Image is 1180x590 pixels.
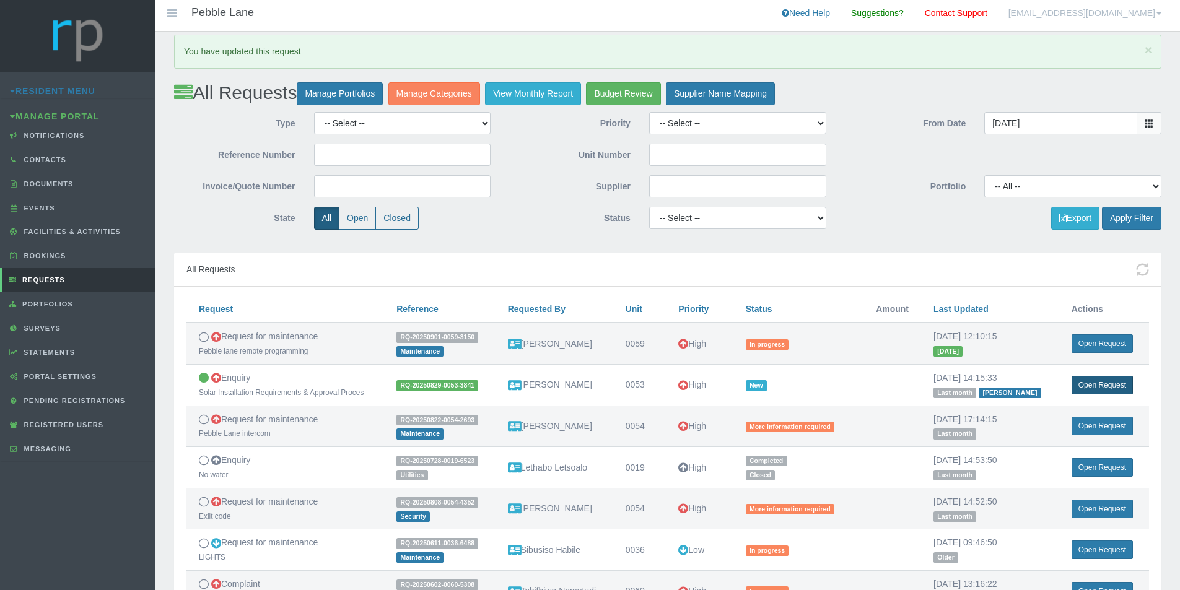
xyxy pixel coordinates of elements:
[1072,334,1133,353] a: Open Request
[191,7,254,19] h4: Pebble Lane
[613,323,666,364] td: 0059
[199,347,308,355] small: Pebble lane remote programming
[10,111,100,121] a: Manage Portal
[174,253,1161,287] div: All Requests
[746,456,787,466] span: Completed
[375,207,419,230] label: Closed
[666,406,733,447] td: High
[21,373,97,380] span: Portal Settings
[933,511,976,522] span: Last month
[199,429,271,438] small: Pebble Lane intercom
[933,552,958,563] span: Older
[186,323,384,364] td: Request for maintenance
[174,35,1161,69] div: You have updated this request
[666,447,733,488] td: High
[496,323,613,364] td: [PERSON_NAME]
[1051,207,1099,230] button: Export
[496,488,613,529] td: [PERSON_NAME]
[396,511,430,522] span: Security
[21,156,66,163] span: Contacts
[496,447,613,488] td: Lethabo Letsoalo
[21,252,66,259] span: Bookings
[933,346,963,357] span: [DATE]
[746,545,789,556] span: In progress
[666,323,733,364] td: High
[21,421,103,428] span: Registered Users
[1072,417,1133,435] a: Open Request
[186,447,384,488] td: Enquiry
[1072,500,1133,518] a: Open Request
[186,406,384,447] td: Request for maintenance
[19,300,73,308] span: Portfolios
[746,304,772,314] a: Status
[746,470,776,480] span: Closed
[496,406,613,447] td: [PERSON_NAME]
[199,553,225,562] small: LIGHTS
[1102,207,1161,230] button: Apply Filter
[396,415,478,425] span: RQ-20250822-0054-2693
[396,428,444,439] span: Maintenance
[500,112,640,131] label: Priority
[921,529,1059,571] td: [DATE] 09:46:50
[388,82,480,105] a: Manage Categories
[921,365,1059,406] td: [DATE] 14:15:33
[396,380,478,391] span: RQ-20250829-0053-3841
[396,332,478,342] span: RQ-20250901-0059-3150
[613,529,666,571] td: 0036
[496,529,613,571] td: Sibusiso Habile
[297,82,383,105] a: Manage Portfolios
[746,339,789,350] span: In progress
[199,388,364,397] small: Solar Installation Requirements & Approval Proces
[165,144,305,162] label: Reference Number
[186,529,384,571] td: Request for maintenance
[396,497,478,508] span: RQ-20250808-0054-4352
[836,112,976,131] label: From Date
[199,304,233,314] a: Request
[933,428,976,439] span: Last month
[746,504,834,514] span: More information required
[876,304,909,314] span: Amount
[613,447,666,488] td: 0019
[508,304,566,314] a: Requested By
[186,365,384,406] td: Enquiry
[396,456,478,466] span: RQ-20250728-0019-6523
[666,365,733,406] td: High
[21,324,61,332] span: Surveys
[613,365,666,406] td: 0053
[199,471,229,479] small: No water
[1072,458,1133,477] a: Open Request
[1072,376,1133,394] a: Open Request
[836,175,976,194] label: Portfolio
[21,397,126,404] span: Pending Registrations
[746,380,767,391] span: New
[199,512,231,521] small: Exiit code
[21,204,55,212] span: Events
[1145,43,1152,57] span: ×
[933,304,989,314] a: Last Updated
[933,388,976,398] span: Last month
[746,422,834,432] span: More information required
[396,538,478,549] span: RQ-20250611-0036-6488
[165,112,305,131] label: Type
[174,82,1161,105] h2: All Requests
[485,82,581,105] a: View Monthly Report
[921,447,1059,488] td: [DATE] 14:53:50
[21,228,121,235] span: Facilities & Activities
[666,529,733,571] td: Low
[500,175,640,194] label: Supplier
[314,207,340,230] label: All
[500,207,640,225] label: Status
[921,323,1059,364] td: [DATE] 12:10:15
[396,304,439,314] a: Reference
[396,552,444,563] span: Maintenance
[396,346,444,357] span: Maintenance
[613,406,666,447] td: 0054
[979,388,1041,398] span: [PERSON_NAME]
[666,488,733,529] td: High
[339,207,376,230] label: Open
[1145,43,1152,56] button: Close
[933,470,976,480] span: Last month
[613,488,666,529] td: 0054
[678,304,709,314] a: Priority
[396,470,428,480] span: Utilities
